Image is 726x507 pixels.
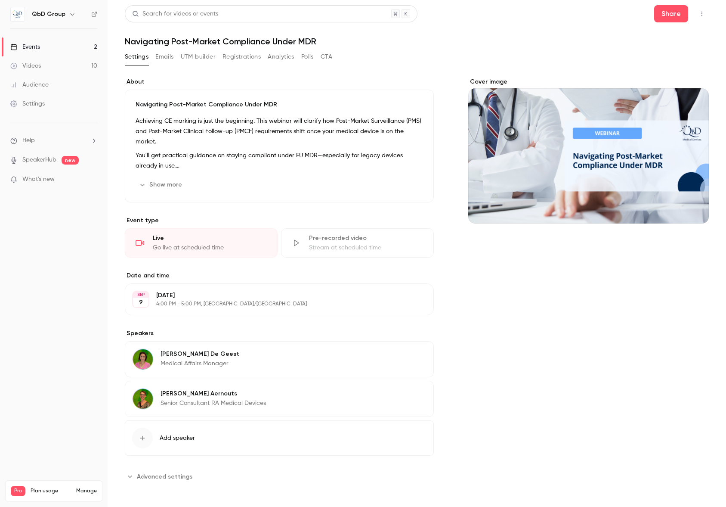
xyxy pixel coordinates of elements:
div: Audience [10,81,49,89]
button: Settings [125,50,148,64]
button: Advanced settings [125,470,198,483]
div: LiveGo live at scheduled time [125,228,278,258]
img: Caroline Aernouts [133,389,153,409]
div: Caroline Aernouts[PERSON_NAME] AernoutsSenior Consultant RA Medical Devices [125,381,434,417]
div: Search for videos or events [132,9,218,19]
div: Settings [10,100,45,108]
span: Add speaker [160,434,195,442]
img: Petra De Geest [133,349,153,370]
p: [PERSON_NAME] De Geest [161,350,239,358]
a: SpeakerHub [22,156,56,165]
button: CTA [321,50,332,64]
p: Navigating Post-Market Compliance Under MDR [136,100,423,109]
section: Advanced settings [125,470,434,483]
p: 4:00 PM - 5:00 PM, [GEOGRAPHIC_DATA]/[GEOGRAPHIC_DATA] [156,301,388,308]
span: new [62,156,79,165]
span: Help [22,136,35,145]
button: Emails [155,50,173,64]
label: Cover image [468,78,709,86]
button: Analytics [268,50,294,64]
p: Achieving CE marking is just the beginning. This webinar will clarify how Post-Market Surveillanc... [136,116,423,147]
p: Event type [125,216,434,225]
label: Speakers [125,329,434,338]
label: Date and time [125,271,434,280]
button: Polls [301,50,314,64]
h1: Navigating Post-Market Compliance Under MDR [125,36,709,47]
span: What's new [22,175,55,184]
div: Videos [10,62,41,70]
div: Live [153,234,267,243]
p: Senior Consultant RA Medical Devices [161,399,266,407]
p: 9 [139,298,143,307]
p: [DATE] [156,291,388,300]
img: QbD Group [11,7,25,21]
section: Cover image [468,78,709,224]
div: Stream at scheduled time [309,243,423,252]
div: Pre-recorded videoStream at scheduled time [281,228,434,258]
span: Pro [11,486,25,496]
div: Go live at scheduled time [153,243,267,252]
span: Advanced settings [137,472,192,481]
span: Plan usage [31,488,71,495]
button: Add speaker [125,420,434,456]
div: SEP [133,292,148,298]
div: Pre-recorded video [309,234,423,243]
p: [PERSON_NAME] Aernouts [161,389,266,398]
div: Events [10,43,40,51]
button: Share [654,5,688,22]
div: Petra De Geest[PERSON_NAME] De GeestMedical Affairs Manager [125,341,434,377]
h6: QbD Group [32,10,65,19]
p: Medical Affairs Manager [161,359,239,368]
button: UTM builder [181,50,216,64]
label: About [125,78,434,86]
p: You'll get practical guidance on staying compliant under EU MDR—especially for legacy devices alr... [136,150,423,171]
li: help-dropdown-opener [10,136,97,145]
a: Manage [76,488,97,495]
button: Show more [136,178,187,192]
button: Registrations [222,50,261,64]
